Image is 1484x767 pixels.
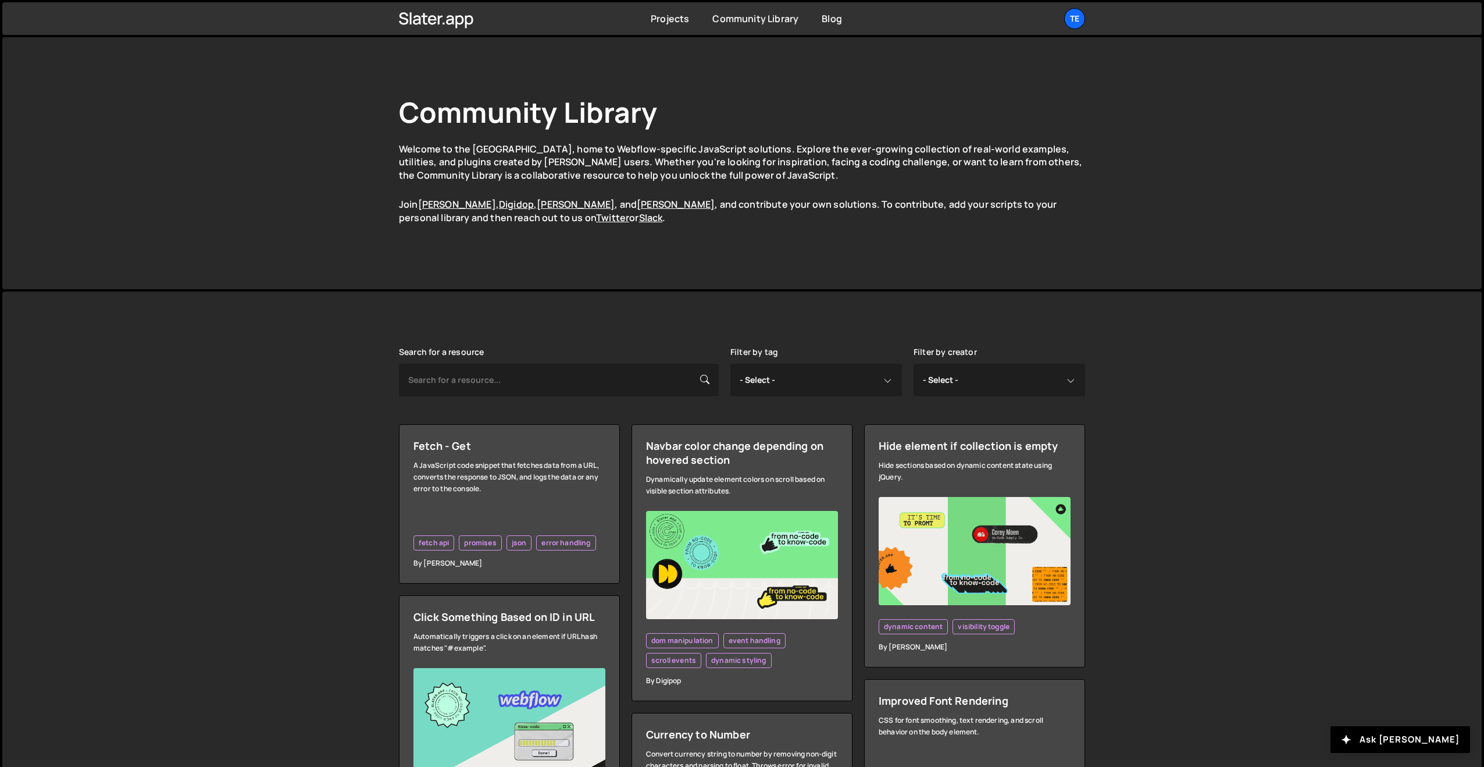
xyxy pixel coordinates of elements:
[879,694,1071,708] div: Improved Font Rendering
[399,364,719,396] input: Search for a resource...
[646,511,838,619] img: YT%20-%20Thumb%20(10).png
[399,198,1085,224] p: Join , , , and , and contribute your own solutions. To contribute, add your scripts to your perso...
[419,538,449,548] span: fetch api
[879,641,1071,653] div: By [PERSON_NAME]
[1330,726,1470,753] button: Ask [PERSON_NAME]
[413,439,605,453] div: Fetch - Get
[864,424,1085,667] a: Hide element if collection is empty Hide sections based on dynamic content state using jQuery. dy...
[413,610,605,624] div: Click Something Based on ID in URL
[712,12,798,25] a: Community Library
[399,347,484,357] label: Search for a resource
[499,198,534,211] a: Digidop
[596,211,629,224] a: Twitter
[914,347,977,357] label: Filter by creator
[413,558,605,569] div: By [PERSON_NAME]
[646,439,838,467] div: Navbar color change depending on hovered section
[646,474,838,497] div: Dynamically update element colors on scroll based on visible section attributes.
[512,538,527,548] span: json
[464,538,496,548] span: promises
[646,727,838,741] div: Currency to Number
[639,211,663,224] a: Slack
[541,538,590,548] span: error handling
[646,675,838,687] div: By Digipop
[879,460,1071,483] div: Hide sections based on dynamic content state using jQuery.
[1064,8,1085,29] a: te
[879,715,1071,738] div: CSS for font smoothing, text rendering, and scroll behavior on the body element.
[884,622,943,631] span: dynamic content
[399,424,620,584] a: Fetch - Get A JavaScript code snippet that fetches data from a URL, converts the response to JSON...
[879,497,1071,605] img: YT%20-%20Thumb%20(16).png
[651,12,689,25] a: Projects
[537,198,615,211] a: [PERSON_NAME]
[651,636,714,645] span: dom manipulation
[730,347,778,357] label: Filter by tag
[413,631,605,654] div: Automatically triggers a click on an element if URL hash matches "#example".
[632,424,852,701] a: Navbar color change depending on hovered section Dynamically update element colors on scroll base...
[729,636,780,645] span: event handling
[958,622,1009,631] span: visibility toggle
[822,12,842,25] a: Blog
[399,93,1085,131] h1: Community Library
[711,656,766,665] span: dynamic styling
[399,143,1085,182] p: Welcome to the [GEOGRAPHIC_DATA], home to Webflow-specific JavaScript solutions. Explore the ever...
[879,439,1071,453] div: Hide element if collection is empty
[418,198,496,211] a: [PERSON_NAME]
[413,460,605,495] div: A JavaScript code snippet that fetches data from a URL, converts the response to JSON, and logs t...
[637,198,715,211] a: [PERSON_NAME]
[651,656,696,665] span: scroll events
